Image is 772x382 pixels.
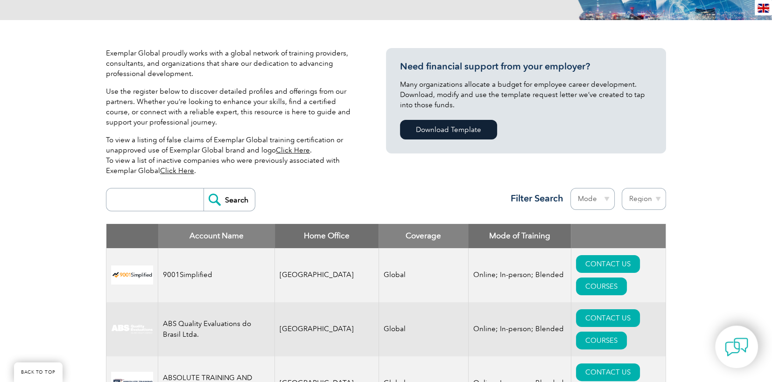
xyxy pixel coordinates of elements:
th: : activate to sort column ascending [571,224,666,248]
a: CONTACT US [576,255,640,273]
img: 37c9c059-616f-eb11-a812-002248153038-logo.png [111,265,153,285]
td: [GEOGRAPHIC_DATA] [275,248,379,302]
td: Global [379,248,468,302]
h3: Filter Search [505,193,563,204]
p: Use the register below to discover detailed profiles and offerings from our partners. Whether you... [106,86,358,127]
input: Search [204,188,255,211]
img: contact-chat.png [725,335,748,359]
a: CONTACT US [576,363,640,381]
a: COURSES [576,332,627,349]
td: Global [379,302,468,356]
a: BACK TO TOP [14,362,63,382]
td: ABS Quality Evaluations do Brasil Ltda. [158,302,275,356]
a: Click Here [276,146,310,154]
h3: Need financial support from your employer? [400,61,652,72]
td: Online; In-person; Blended [468,248,571,302]
a: Click Here [160,167,194,175]
p: To view a listing of false claims of Exemplar Global training certification or unapproved use of ... [106,135,358,176]
a: CONTACT US [576,309,640,327]
th: Coverage: activate to sort column ascending [379,224,468,248]
td: Online; In-person; Blended [468,302,571,356]
img: en [758,4,769,13]
a: Download Template [400,120,497,139]
img: c92924ac-d9bc-ea11-a814-000d3a79823d-logo.jpg [111,324,153,334]
th: Account Name: activate to sort column descending [158,224,275,248]
td: [GEOGRAPHIC_DATA] [275,302,379,356]
a: COURSES [576,278,627,295]
p: Many organizations allocate a budget for employee career development. Download, modify and use th... [400,79,652,110]
p: Exemplar Global proudly works with a global network of training providers, consultants, and organ... [106,48,358,79]
td: 9001Simplified [158,248,275,302]
th: Mode of Training: activate to sort column ascending [468,224,571,248]
th: Home Office: activate to sort column ascending [275,224,379,248]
